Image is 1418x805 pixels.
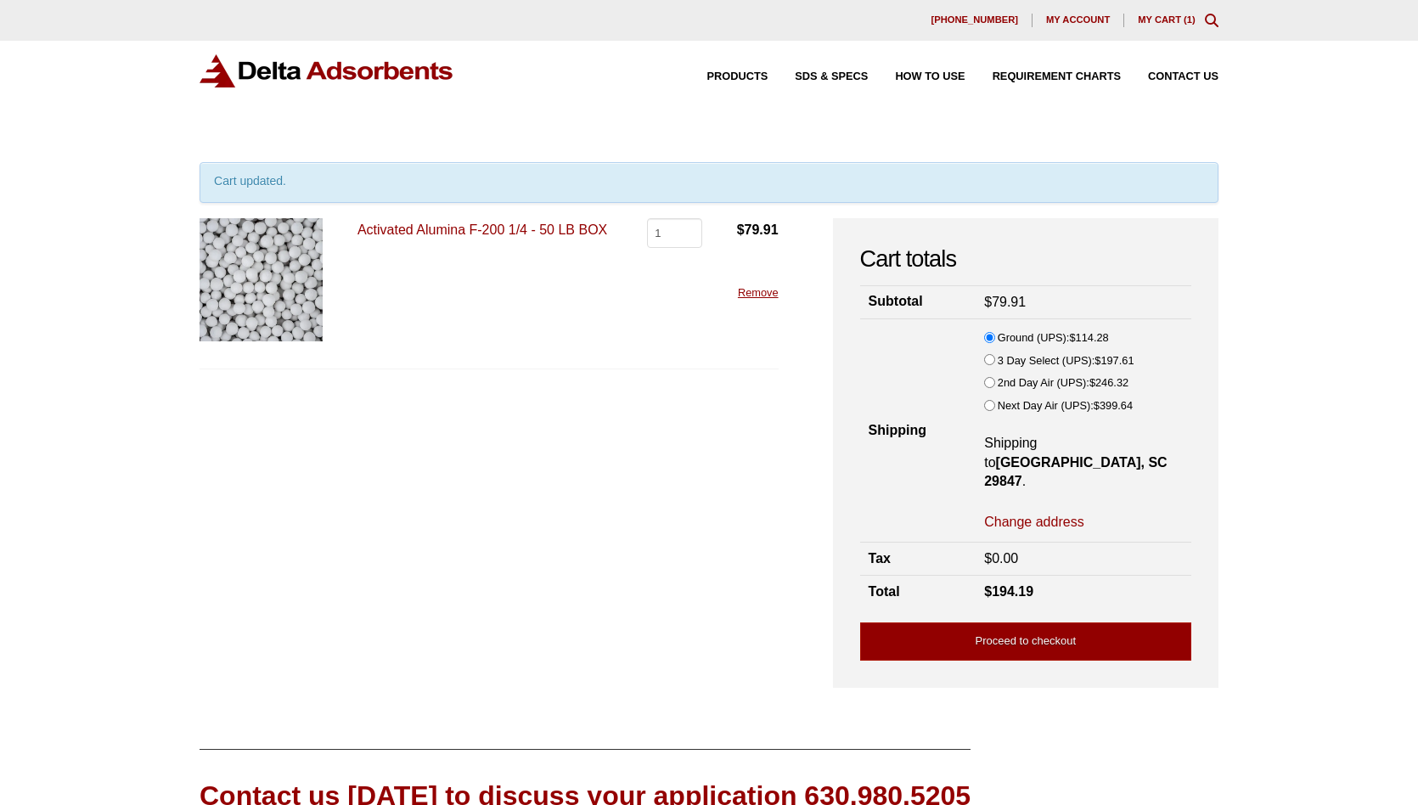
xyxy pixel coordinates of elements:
[860,285,976,318] th: Subtotal
[1046,15,1110,25] span: My account
[993,71,1121,82] span: Requirement Charts
[1187,14,1192,25] span: 1
[737,222,779,237] bdi: 79.91
[737,222,745,237] span: $
[1094,354,1100,367] span: $
[647,218,702,247] input: Product quantity
[860,245,1191,273] h2: Cart totals
[1138,14,1196,25] a: My Cart (1)
[707,71,768,82] span: Products
[984,513,1083,532] a: Change address
[1094,399,1100,412] span: $
[200,54,454,87] img: Delta Adsorbents
[795,71,868,82] span: SDS & SPECS
[860,319,976,543] th: Shipping
[860,576,976,609] th: Total
[357,222,607,237] a: Activated Alumina F-200 1/4 - 50 LB BOX
[984,434,1183,491] p: Shipping to .
[984,295,1026,309] bdi: 79.91
[917,14,1033,27] a: [PHONE_NUMBER]
[931,15,1018,25] span: [PHONE_NUMBER]
[1094,354,1134,367] bdi: 197.61
[868,71,965,82] a: How to Use
[984,455,1167,488] strong: [GEOGRAPHIC_DATA], SC 29847
[1069,331,1108,344] bdi: 114.28
[895,71,965,82] span: How to Use
[200,218,323,341] img: Activated Alumina F-200 1/4 - 50 LB BOX
[1069,331,1075,344] span: $
[860,542,976,575] th: Tax
[1094,399,1133,412] bdi: 399.64
[998,352,1134,370] label: 3 Day Select (UPS):
[984,584,992,599] span: $
[680,71,768,82] a: Products
[768,71,868,82] a: SDS & SPECS
[1089,376,1095,389] span: $
[984,551,1018,566] bdi: 0.00
[984,551,992,566] span: $
[1089,376,1128,389] bdi: 246.32
[1033,14,1124,27] a: My account
[1121,71,1218,82] a: Contact Us
[984,295,992,309] span: $
[200,162,1218,203] div: Cart updated.
[984,584,1033,599] bdi: 194.19
[738,286,779,299] a: Remove this item
[860,622,1191,661] a: Proceed to checkout
[998,374,1128,392] label: 2nd Day Air (UPS):
[965,71,1121,82] a: Requirement Charts
[998,329,1109,347] label: Ground (UPS):
[1205,14,1218,27] div: Toggle Modal Content
[1148,71,1218,82] span: Contact Us
[998,397,1133,415] label: Next Day Air (UPS):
